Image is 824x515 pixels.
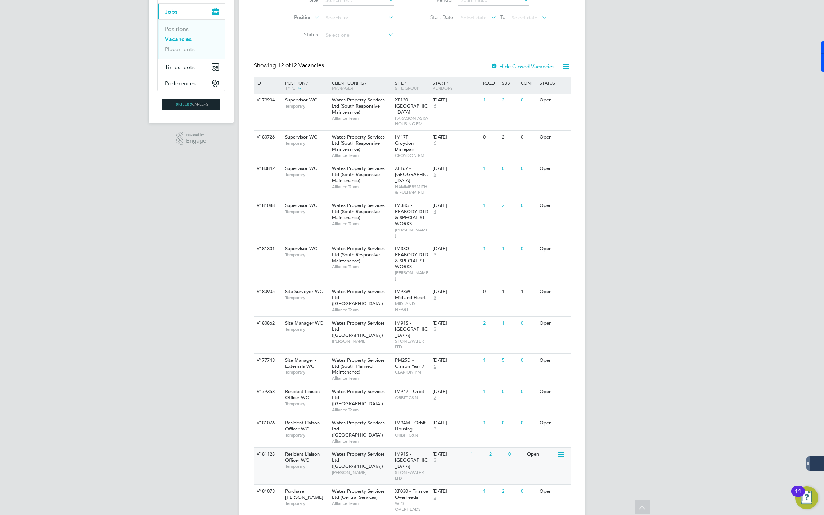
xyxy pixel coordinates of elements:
span: Alliance Team [332,407,391,413]
span: Temporary [285,432,328,438]
span: To [498,13,508,22]
div: V180862 [255,317,280,330]
div: [DATE] [433,289,479,295]
span: Temporary [285,103,328,109]
span: Wates Property Services Ltd (South Responsive Maintenance) [332,97,385,115]
label: Status [276,31,318,38]
div: V180842 [255,162,280,175]
div: Conf [519,77,538,89]
a: Go to home page [157,99,225,110]
div: 1 [481,416,500,430]
div: Open [538,385,569,398]
span: Alliance Team [332,375,391,381]
span: Select date [461,14,487,21]
div: 1 [500,317,519,330]
span: Alliance Team [332,438,391,444]
span: 5 [433,172,437,178]
span: [PERSON_NAME] [332,338,391,344]
div: [DATE] [433,203,479,209]
div: 2 [500,131,519,144]
div: 1 [481,94,500,107]
div: V181076 [255,416,280,430]
div: 0 [519,485,538,498]
span: Powered by [186,132,206,138]
div: V181301 [255,242,280,256]
img: skilledcareers-logo-retina.png [162,99,220,110]
input: Search for... [323,13,394,23]
div: [DATE] [433,488,479,494]
span: 3 [433,426,437,432]
span: 3 [433,252,437,258]
div: [DATE] [433,166,479,172]
div: 2 [481,317,500,330]
div: V181128 [255,448,280,461]
span: Supervisor WC [285,97,317,103]
span: Wates Property Services Ltd ([GEOGRAPHIC_DATA]) [332,320,385,338]
span: Temporary [285,369,328,375]
span: Alliance Team [332,153,391,158]
div: Reqd [481,77,500,89]
span: Temporary [285,464,328,469]
span: Temporary [285,172,328,177]
span: [PERSON_NAME] [332,470,391,475]
span: IM38G - PEABODY DTD & SPECIALIST WORKS [395,202,428,227]
div: 1 [481,162,500,175]
span: STONEWATER LTD [395,470,429,481]
span: 7 [433,395,437,401]
div: 1 [469,448,487,461]
span: XF167 - [GEOGRAPHIC_DATA] [395,165,428,184]
span: Site Surveyor WC [285,288,323,294]
div: 1 [481,199,500,212]
button: Jobs [158,4,225,19]
a: Vacancies [165,36,192,42]
span: Vendors [433,85,453,91]
div: 1 [481,242,500,256]
div: Sub [500,77,519,89]
span: Temporary [285,401,328,407]
span: Wates Property Services Ltd (South Responsive Maintenance) [332,245,385,264]
a: Positions [165,26,189,32]
div: 0 [481,131,500,144]
div: 0 [519,385,538,398]
span: Alliance Team [332,221,391,227]
div: Status [538,77,569,89]
div: 0 [519,131,538,144]
div: 2 [500,199,519,212]
span: [PERSON_NAME] [395,227,429,238]
div: 1 [481,354,500,367]
span: IM17F - Croydon Disrepair [395,134,414,152]
div: [DATE] [433,389,479,395]
div: 0 [519,354,538,367]
span: 12 of [278,62,291,69]
span: CROYDON RM [395,153,429,158]
span: Site Group [395,85,419,91]
span: 4 [433,209,437,215]
div: 0 [500,162,519,175]
div: Open [538,416,569,430]
div: Position / [280,77,330,95]
span: 3 [433,295,437,301]
div: 1 [481,385,500,398]
span: IM94Z - Orbit [395,388,424,394]
span: Alliance Team [332,184,391,190]
div: Jobs [158,19,225,59]
div: 0 [500,416,519,430]
div: 2 [500,485,519,498]
span: Alliance Team [332,116,391,121]
span: Site Manager WC [285,320,323,326]
div: V179358 [255,385,280,398]
span: 6 [433,363,437,370]
span: ORBIT C&N [395,395,429,401]
span: Wates Property Services Ltd ([GEOGRAPHIC_DATA]) [332,420,385,438]
span: WPS OVERHEADS [395,501,429,512]
div: 0 [519,199,538,212]
span: XF130 - [GEOGRAPHIC_DATA] [395,97,428,115]
span: Site Manager - Externals WC [285,357,316,369]
span: XF030 - Finance Overheads [395,488,428,500]
div: 0 [519,416,538,430]
span: Timesheets [165,64,195,71]
div: 0 [519,317,538,330]
span: MIDLAND HEART [395,301,429,312]
div: [DATE] [433,420,479,426]
input: Select one [323,30,394,40]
